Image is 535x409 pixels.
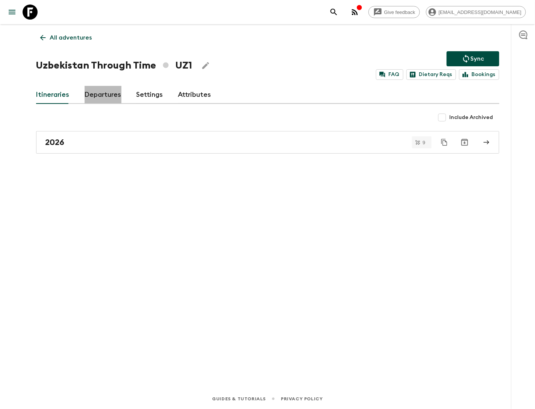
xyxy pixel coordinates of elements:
[368,6,420,18] a: Give feedback
[212,395,266,403] a: Guides & Tutorials
[36,58,192,73] h1: Uzbekistan Through Time UZ1
[198,58,213,73] button: Edit Adventure Title
[136,86,163,104] a: Settings
[50,33,92,42] p: All adventures
[438,136,451,149] button: Duplicate
[36,86,70,104] a: Itineraries
[376,69,403,80] a: FAQ
[36,131,499,154] a: 2026
[406,69,456,80] a: Dietary Reqs
[457,135,472,150] button: Archive
[36,30,96,45] a: All adventures
[178,86,211,104] a: Attributes
[447,51,499,66] button: Sync adventure departures to the booking engine
[435,9,526,15] span: [EMAIL_ADDRESS][DOMAIN_NAME]
[281,395,323,403] a: Privacy Policy
[426,6,526,18] div: [EMAIL_ADDRESS][DOMAIN_NAME]
[5,5,20,20] button: menu
[418,140,430,145] span: 9
[45,137,65,147] h2: 2026
[459,69,499,80] a: Bookings
[380,9,420,15] span: Give feedback
[326,5,341,20] button: search adventures
[450,114,493,121] span: Include Archived
[85,86,121,104] a: Departures
[471,54,484,63] p: Sync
